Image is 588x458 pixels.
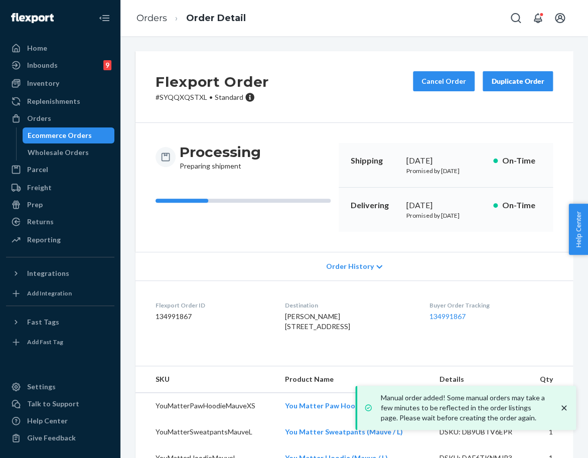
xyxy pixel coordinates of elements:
div: Add Integration [27,289,72,297]
p: # SYQQXQSTXL [156,92,269,102]
p: Promised by [DATE] [406,211,485,220]
dt: Flexport Order ID [156,301,268,310]
button: Open account menu [550,8,570,28]
svg: close toast [559,403,569,413]
button: Help Center [568,204,588,255]
div: Orders [27,113,51,123]
a: Replenishments [6,93,114,109]
dt: Buyer Order Tracking [429,301,553,310]
th: Qty [527,366,573,393]
div: Help Center [27,416,68,426]
p: Promised by [DATE] [406,167,485,175]
div: DSKU: DB9UBTV6EPR [439,427,520,437]
a: Ecommerce Orders [23,127,115,143]
button: Duplicate Order [483,71,553,91]
th: Details [431,366,528,393]
div: Replenishments [27,96,80,106]
div: [DATE] [406,200,485,211]
a: Order Detail [186,13,246,24]
button: Fast Tags [6,314,114,330]
a: Help Center [6,413,114,429]
button: Integrations [6,265,114,281]
button: Open notifications [528,8,548,28]
a: 134991867 [429,312,466,321]
div: Talk to Support [27,399,79,409]
div: Reporting [27,235,61,245]
span: Order History [326,261,374,271]
div: Wholesale Orders [28,147,89,158]
span: Standard [215,93,243,101]
p: Shipping [351,155,398,167]
div: Home [27,43,47,53]
p: Manual order added! Some manual orders may take a few minutes to be reflected in the order listin... [380,393,549,423]
td: YouMatterPawHoodieMauveXS [135,393,277,419]
a: Wholesale Orders [23,144,115,161]
div: [DATE] [406,155,485,167]
div: Fast Tags [27,317,59,327]
div: Give Feedback [27,433,76,443]
dd: 134991867 [156,312,268,322]
img: Flexport logo [11,13,54,23]
div: Freight [27,183,52,193]
a: Talk to Support [6,396,114,412]
div: Inventory [27,78,59,88]
a: Reporting [6,232,114,248]
td: 1 [527,419,573,445]
a: Returns [6,214,114,230]
div: Settings [27,382,56,392]
div: Duplicate Order [491,76,544,86]
div: Add Fast Tag [27,338,63,346]
th: SKU [135,366,277,393]
a: Orders [136,13,167,24]
a: Inbounds9 [6,57,114,73]
button: Give Feedback [6,430,114,446]
a: Prep [6,197,114,213]
div: 9 [103,60,111,70]
a: Parcel [6,162,114,178]
span: • [209,93,213,101]
p: On-Time [502,155,541,167]
a: Freight [6,180,114,196]
button: Close Navigation [94,8,114,28]
a: Settings [6,379,114,395]
h2: Flexport Order [156,71,269,92]
a: Orders [6,110,114,126]
p: Delivering [351,200,398,211]
td: YouMatterSweatpantsMauveL [135,419,277,445]
h3: Processing [180,143,261,161]
ol: breadcrumbs [128,4,254,33]
a: You Matter Paw Hoodie (Mauve / XS) [285,401,409,410]
div: Ecommerce Orders [28,130,92,140]
th: Product Name [277,366,431,393]
div: Integrations [27,268,69,278]
div: Inbounds [27,60,58,70]
div: Parcel [27,165,48,175]
button: Cancel Order [413,71,475,91]
a: Inventory [6,75,114,91]
a: Add Fast Tag [6,334,114,350]
div: Prep [27,200,43,210]
button: Open Search Box [506,8,526,28]
div: Returns [27,217,54,227]
a: Home [6,40,114,56]
div: Preparing shipment [180,143,261,171]
a: You Matter Sweatpants (Mauve / L) [285,427,403,436]
dt: Destination [284,301,413,310]
a: Add Integration [6,285,114,301]
span: [PERSON_NAME] [STREET_ADDRESS] [284,312,350,331]
p: On-Time [502,200,541,211]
